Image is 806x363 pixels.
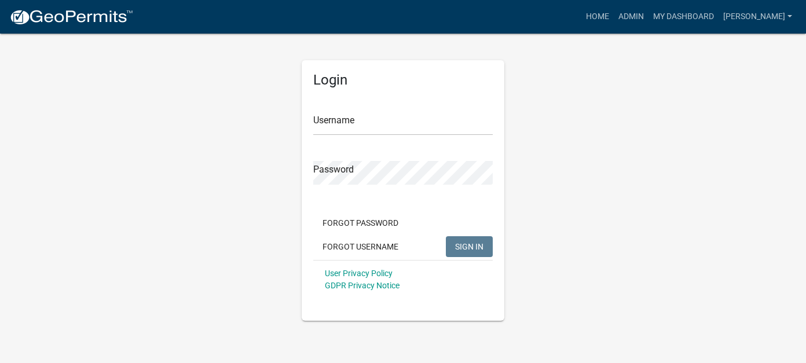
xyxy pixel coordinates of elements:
a: My Dashboard [649,6,719,28]
button: SIGN IN [446,236,493,257]
a: Admin [614,6,649,28]
a: Home [581,6,614,28]
h5: Login [313,72,493,89]
button: Forgot Username [313,236,408,257]
a: User Privacy Policy [325,269,393,278]
span: SIGN IN [455,241,483,251]
a: [PERSON_NAME] [719,6,797,28]
button: Forgot Password [313,212,408,233]
a: GDPR Privacy Notice [325,281,400,290]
